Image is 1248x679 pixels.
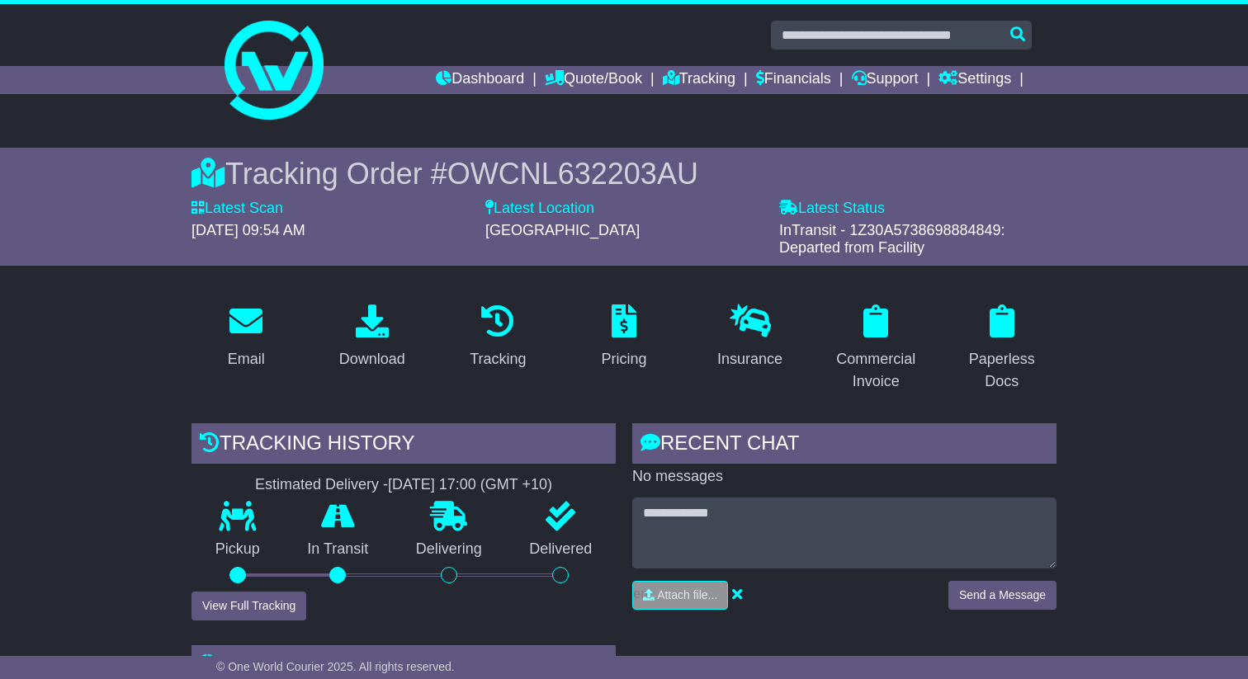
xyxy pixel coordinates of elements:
span: [DATE] 09:54 AM [191,222,305,238]
div: Estimated Delivery - [191,476,616,494]
button: View Full Tracking [191,592,306,620]
button: Send a Message [948,581,1057,610]
div: Commercial Invoice [832,348,920,393]
a: Tracking [459,299,537,376]
label: Latest Scan [191,200,283,218]
a: Insurance [707,299,793,376]
a: Pricing [591,299,658,376]
div: RECENT CHAT [632,423,1057,468]
div: Tracking history [191,423,616,468]
div: Insurance [717,348,782,370]
a: Commercial Invoice [821,299,931,398]
span: OWCNL632203AU [447,157,698,191]
a: Tracking [663,66,735,94]
label: Latest Status [779,200,885,218]
a: Financials [756,66,831,94]
div: Email [228,348,265,370]
div: [DATE] 17:00 (GMT +10) [388,476,552,494]
a: Quote/Book [545,66,642,94]
p: Pickup [191,540,284,559]
div: Paperless Docs [957,348,1046,393]
span: © One World Courier 2025. All rights reserved. [216,660,455,673]
label: Latest Location [485,200,594,218]
a: Support [852,66,919,94]
p: Delivering [392,540,506,559]
span: [GEOGRAPHIC_DATA] [485,222,640,238]
a: Paperless Docs [947,299,1057,398]
div: Pricing [602,348,647,370]
div: Download [339,348,405,370]
span: InTransit - 1Z30A5738698884849: Departed from Facility [779,222,1005,257]
div: Tracking [470,348,526,370]
a: Download [329,299,416,376]
p: No messages [632,468,1057,486]
a: Email [217,299,276,376]
p: In Transit [284,540,393,559]
a: Dashboard [436,66,524,94]
p: Delivered [506,540,617,559]
div: Tracking Order # [191,156,1057,191]
a: Settings [938,66,1011,94]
